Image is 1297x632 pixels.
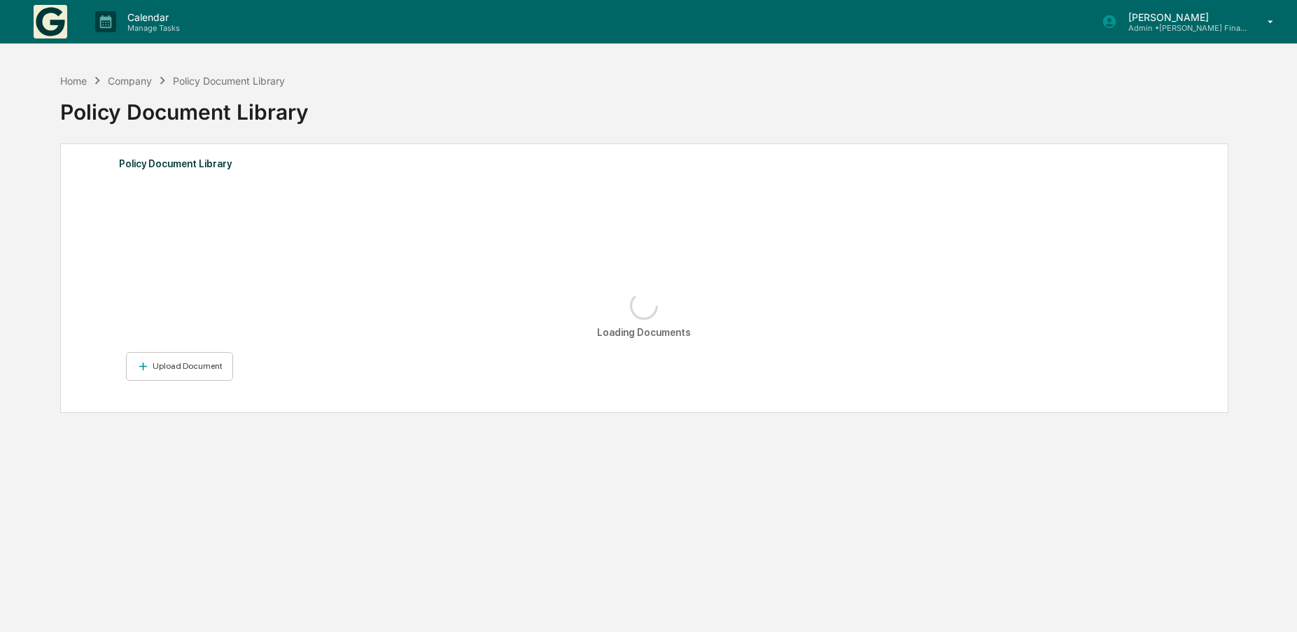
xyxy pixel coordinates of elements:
div: Policy Document Library [60,88,1228,125]
div: Upload Document [150,361,223,371]
img: logo [34,5,67,38]
div: Loading Documents [597,327,691,338]
button: Upload Document [126,352,233,381]
p: [PERSON_NAME] [1117,11,1247,23]
p: Calendar [116,11,187,23]
p: Admin • [PERSON_NAME] Financial Advisors [1117,23,1247,33]
div: Home [60,75,87,87]
p: Manage Tasks [116,23,187,33]
div: Policy Document Library [173,75,285,87]
div: Policy Document Library [119,155,1170,173]
div: Company [108,75,152,87]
